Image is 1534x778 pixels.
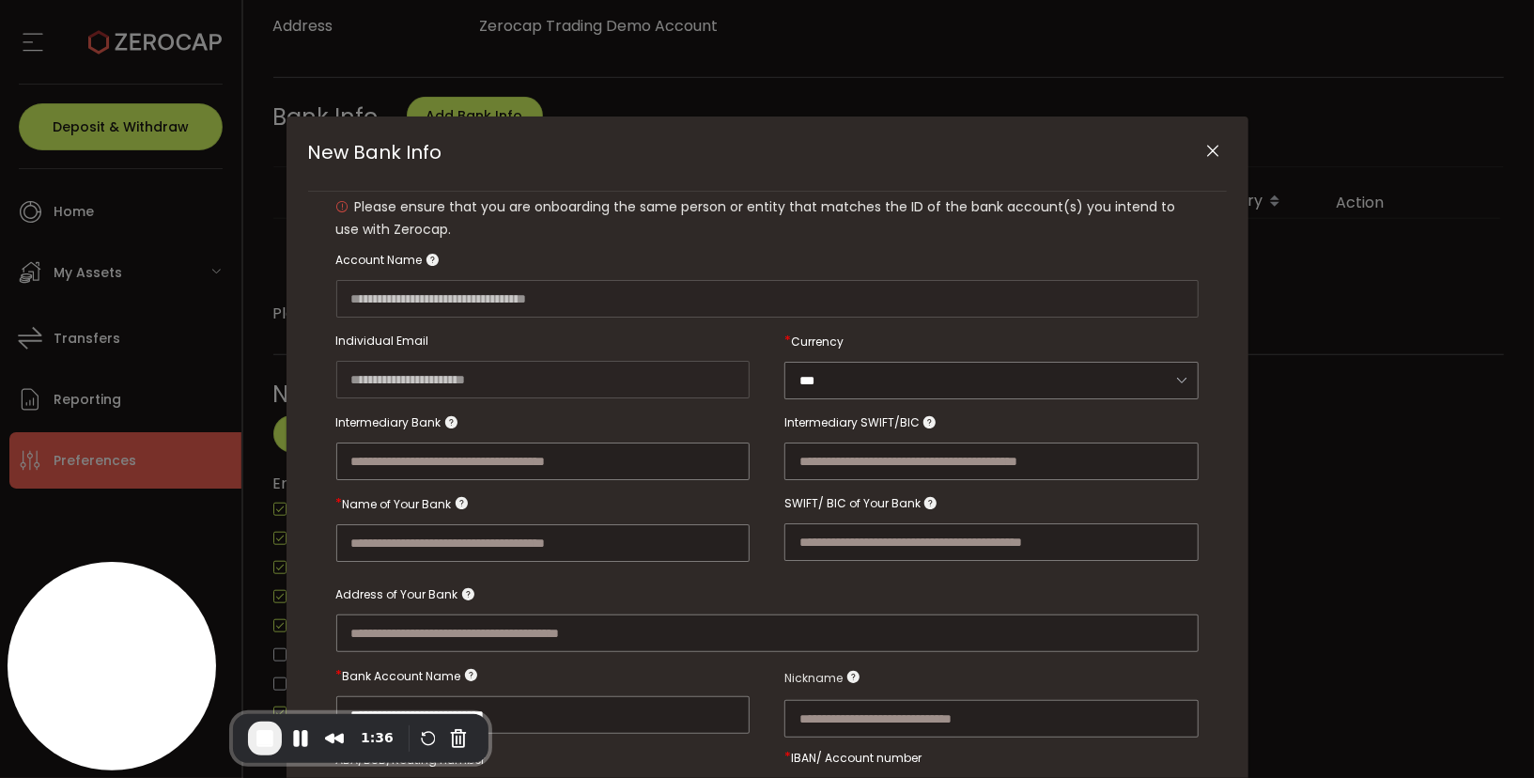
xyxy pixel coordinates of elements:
[1197,135,1230,168] button: Close
[784,667,843,690] span: Nickname
[308,139,442,165] span: New Bank Info
[1440,688,1534,778] iframe: Chat Widget
[336,197,1176,239] span: Please ensure that you are onboarding the same person or entity that matches the ID of the bank a...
